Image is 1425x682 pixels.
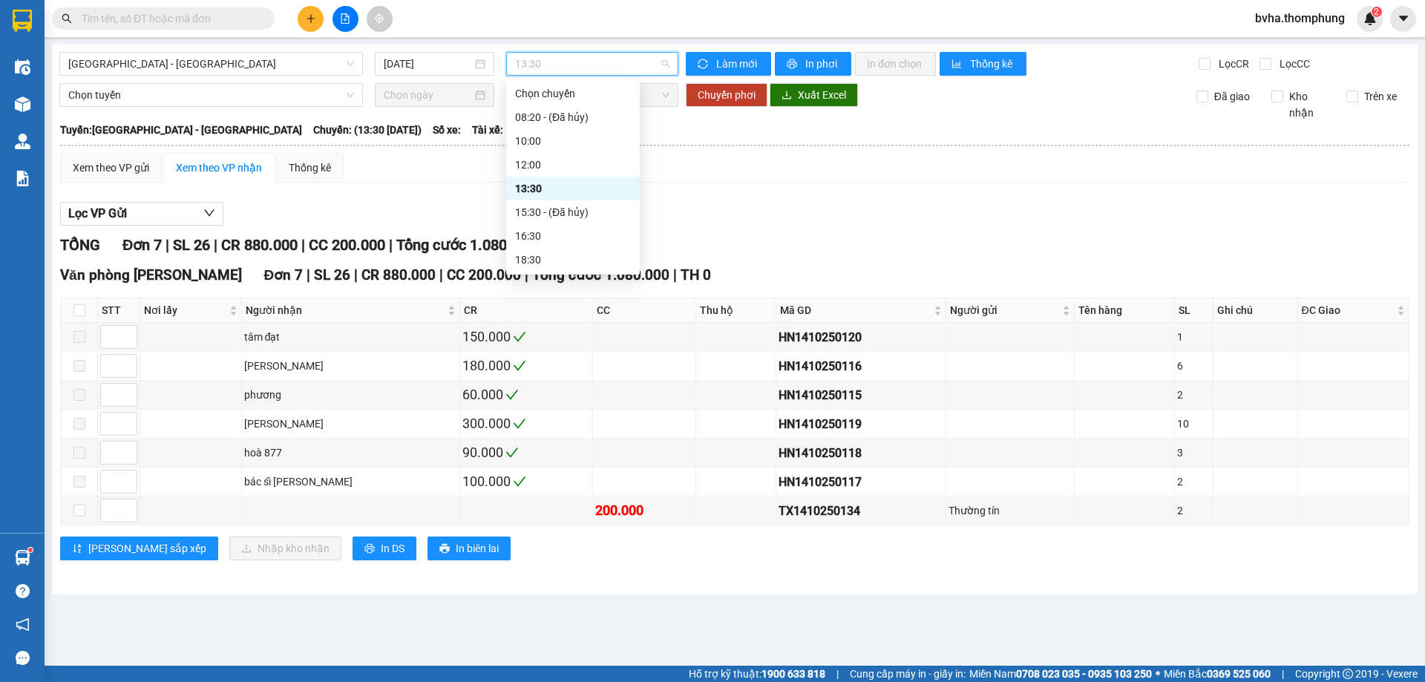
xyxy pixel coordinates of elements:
[779,473,943,491] div: HN1410250117
[513,359,526,373] span: check
[313,122,422,138] span: Chuyến: (13:30 [DATE])
[1302,302,1394,318] span: ĐC Giao
[462,355,590,376] div: 180.000
[515,85,631,102] div: Chọn chuyến
[1397,12,1410,25] span: caret-down
[68,53,354,75] span: Hà Nội - Nghệ An
[244,387,458,403] div: phương
[1177,502,1211,519] div: 2
[696,298,776,323] th: Thu hộ
[1175,298,1213,323] th: SL
[68,204,127,223] span: Lọc VP Gửi
[805,56,839,72] span: In phơi
[1358,88,1403,105] span: Trên xe
[427,537,511,560] button: printerIn biên lai
[515,204,631,220] div: 15:30 - (Đã hủy)
[505,446,519,459] span: check
[16,617,30,632] span: notification
[340,13,350,24] span: file-add
[301,236,305,254] span: |
[850,666,966,682] span: Cung cấp máy in - giấy in:
[381,540,404,557] span: In DS
[836,666,839,682] span: |
[462,471,590,492] div: 100.000
[98,298,140,323] th: STT
[776,381,946,410] td: HN1410250115
[787,59,799,71] span: printer
[229,537,341,560] button: downloadNhập kho nhận
[364,543,375,555] span: printer
[439,543,450,555] span: printer
[307,266,310,283] span: |
[221,236,298,254] span: CR 880.000
[88,540,206,557] span: [PERSON_NAME] sắp xếp
[776,439,946,468] td: HN1410250118
[462,442,590,463] div: 90.000
[16,584,30,598] span: question-circle
[776,323,946,352] td: HN1410250120
[779,386,943,404] div: HN1410250115
[384,87,472,103] input: Chọn ngày
[60,537,218,560] button: sort-ascending[PERSON_NAME] sắp xếp
[779,415,943,433] div: HN1410250119
[1207,668,1271,680] strong: 0369 525 060
[72,543,82,555] span: sort-ascending
[513,417,526,430] span: check
[472,122,503,138] span: Tài xế:
[1075,298,1175,323] th: Tên hàng
[515,109,631,125] div: 08:20 - (Đã hủy)
[515,252,631,268] div: 18:30
[1213,298,1298,323] th: Ghi chú
[686,52,771,76] button: syncLàm mới
[264,266,304,283] span: Đơn 7
[1208,88,1256,105] span: Đã giao
[515,228,631,244] div: 16:30
[1177,473,1211,490] div: 2
[798,87,846,103] span: Xuất Excel
[532,266,669,283] span: Tổng cước 1.080.000
[970,56,1015,72] span: Thống kê
[314,266,350,283] span: SL 26
[506,82,640,105] div: Chọn chuyến
[15,134,30,149] img: warehouse-icon
[16,651,30,665] span: message
[595,500,693,521] div: 200.000
[306,13,316,24] span: plus
[779,502,943,520] div: TX1410250134
[60,202,223,226] button: Lọc VP Gửi
[462,413,590,434] div: 300.000
[354,266,358,283] span: |
[60,266,242,283] span: Văn phòng [PERSON_NAME]
[776,496,946,525] td: TX1410250134
[1374,7,1379,17] span: 2
[68,84,354,106] span: Chọn tuyến
[776,468,946,496] td: HN1410250117
[176,160,262,176] div: Xem theo VP nhận
[389,236,393,254] span: |
[761,668,825,680] strong: 1900 633 818
[82,10,257,27] input: Tìm tên, số ĐT hoặc mã đơn
[716,56,759,72] span: Làm mới
[462,384,590,405] div: 60.000
[513,330,526,344] span: check
[367,6,393,32] button: aim
[173,236,210,254] span: SL 26
[770,83,858,107] button: downloadXuất Excel
[515,133,631,149] div: 10:00
[62,13,72,24] span: search
[776,410,946,439] td: HN1410250119
[298,6,324,32] button: plus
[673,266,677,283] span: |
[1156,671,1160,677] span: ⚪️
[15,96,30,112] img: warehouse-icon
[309,236,385,254] span: CC 200.000
[1177,329,1211,345] div: 1
[353,537,416,560] button: printerIn DS
[13,10,32,32] img: logo-vxr
[1343,669,1353,679] span: copyright
[214,236,217,254] span: |
[515,180,631,197] div: 13:30
[374,13,384,24] span: aim
[1213,56,1251,72] span: Lọc CR
[60,124,302,136] b: Tuyến: [GEOGRAPHIC_DATA] - [GEOGRAPHIC_DATA]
